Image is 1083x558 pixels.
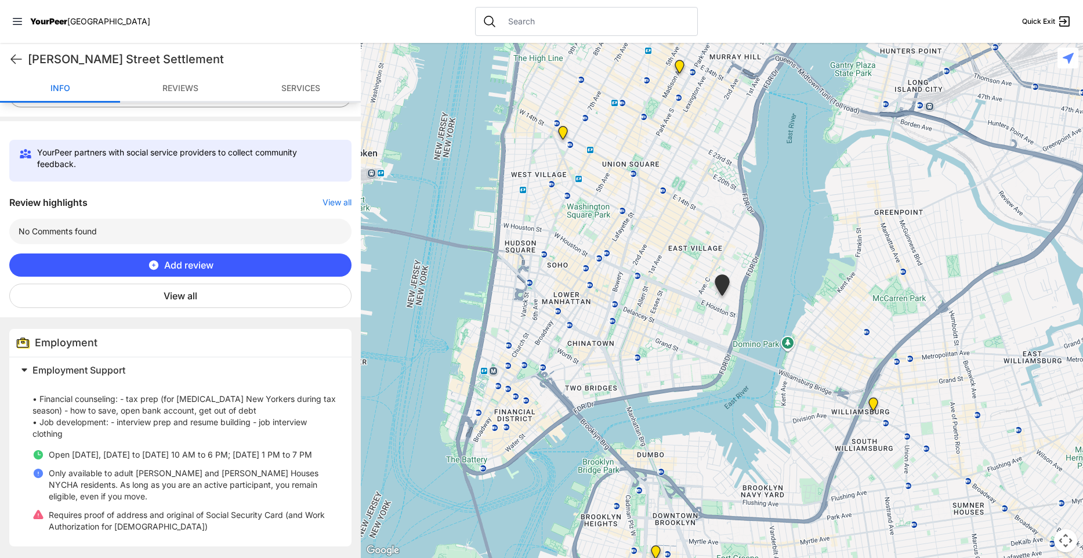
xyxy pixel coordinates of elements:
[364,543,402,558] a: Open this area in Google Maps (opens a new window)
[164,258,213,272] span: Add review
[9,253,352,277] button: Add review
[67,16,150,26] span: [GEOGRAPHIC_DATA]
[49,468,338,502] p: Only available to adult [PERSON_NAME] and [PERSON_NAME] Houses NYCHA residents. As long as you ar...
[30,18,150,25] a: YourPeer[GEOGRAPHIC_DATA]
[49,450,312,459] span: Open [DATE], [DATE] to [DATE] 10 AM to 6 PM; [DATE] 1 PM to 7 PM
[712,274,732,300] div: Jobs Plus
[30,16,67,26] span: YourPeer
[501,16,690,27] input: Search
[37,147,328,170] p: YourPeer partners with social service providers to collect community feedback.
[672,60,687,78] div: Greater New York City
[9,284,352,308] button: View all
[120,75,240,103] a: Reviews
[866,397,881,416] div: Williamsburg
[1022,17,1055,26] span: Quick Exit
[49,509,338,532] p: Requires proof of address and original of Social Security Card (and Work Authorization for [DEMOG...
[35,336,97,349] span: Employment
[28,51,352,67] h1: [PERSON_NAME] Street Settlement
[364,543,402,558] img: Google
[1054,529,1077,552] button: Map camera controls
[9,195,88,209] h3: Review highlights
[241,75,361,103] a: Services
[32,382,338,440] p: • Financial counseling: - tax prep (for [MEDICAL_DATA] New Yorkers during tax season) - how to sa...
[1022,15,1071,28] a: Quick Exit
[323,197,352,208] button: View all
[32,364,125,376] span: Employment Support
[556,126,570,144] div: The Center, Main Building
[9,219,352,244] p: No Comments found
